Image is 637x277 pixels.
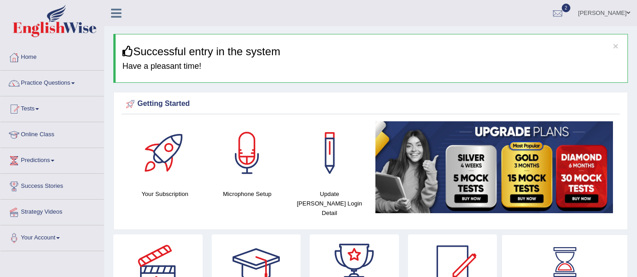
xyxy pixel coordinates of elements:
h4: Your Subscription [128,189,202,199]
a: Tests [0,96,104,119]
a: Home [0,45,104,67]
a: Predictions [0,148,104,171]
a: Your Account [0,225,104,248]
span: 2 [562,4,571,12]
div: Getting Started [124,97,618,111]
a: Success Stories [0,174,104,196]
img: small5.jpg [375,121,613,213]
h3: Successful entry in the system [122,46,621,57]
h4: Have a pleasant time! [122,62,621,71]
a: Strategy Videos [0,200,104,222]
a: Online Class [0,122,104,145]
button: × [613,41,618,51]
a: Practice Questions [0,71,104,93]
h4: Update [PERSON_NAME] Login Detail [293,189,366,218]
h4: Microphone Setup [211,189,284,199]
